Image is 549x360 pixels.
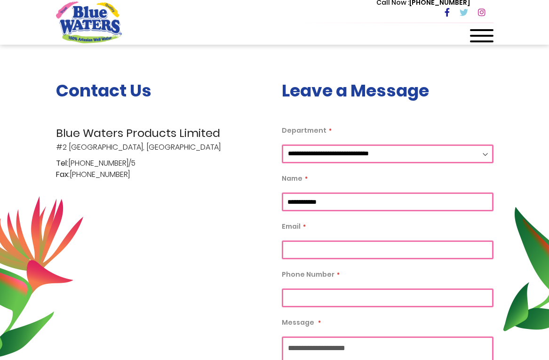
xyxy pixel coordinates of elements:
[56,80,268,101] h3: Contact Us
[56,125,268,153] p: #2 [GEOGRAPHIC_DATA], [GEOGRAPHIC_DATA]
[56,158,68,169] span: Tel:
[282,126,326,135] span: Department
[56,158,268,180] p: [PHONE_NUMBER]/5 [PHONE_NUMBER]
[56,1,122,43] a: store logo
[282,80,493,101] h3: Leave a Message
[282,270,334,279] span: Phone Number
[56,169,70,180] span: Fax:
[282,318,314,327] span: Message
[282,222,301,231] span: Email
[282,174,302,183] span: Name
[56,125,268,142] span: Blue Waters Products Limited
